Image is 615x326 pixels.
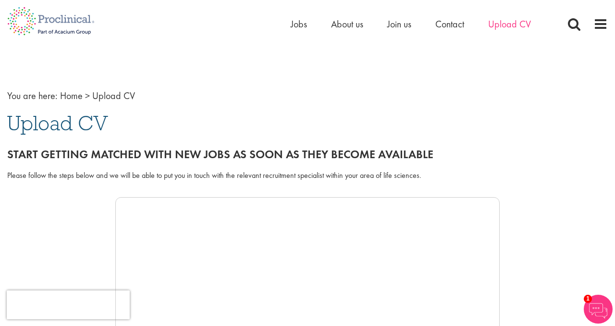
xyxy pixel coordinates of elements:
[387,18,411,30] a: Join us
[7,290,130,319] iframe: reCAPTCHA
[92,89,135,102] span: Upload CV
[7,170,608,181] div: Please follow the steps below and we will be able to put you in touch with the relevant recruitme...
[7,148,608,161] h2: Start getting matched with new jobs as soon as they become available
[7,110,108,136] span: Upload CV
[584,295,613,324] img: Chatbot
[291,18,307,30] a: Jobs
[331,18,363,30] a: About us
[7,89,58,102] span: You are here:
[85,89,90,102] span: >
[435,18,464,30] a: Contact
[60,89,83,102] a: breadcrumb link
[584,295,592,303] span: 1
[488,18,531,30] a: Upload CV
